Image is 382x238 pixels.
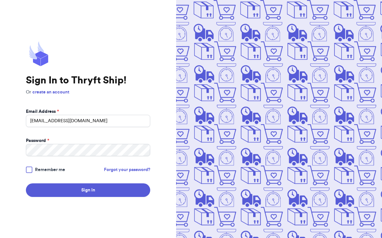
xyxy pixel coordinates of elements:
[26,108,59,115] label: Email Address
[26,183,150,197] button: Sign In
[104,167,150,173] a: Forgot your password?
[26,75,150,86] h1: Sign In to Thryft Ship!
[32,90,69,94] a: create an account
[35,167,65,173] span: Remember me
[26,89,150,95] p: Or
[26,137,49,144] label: Password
